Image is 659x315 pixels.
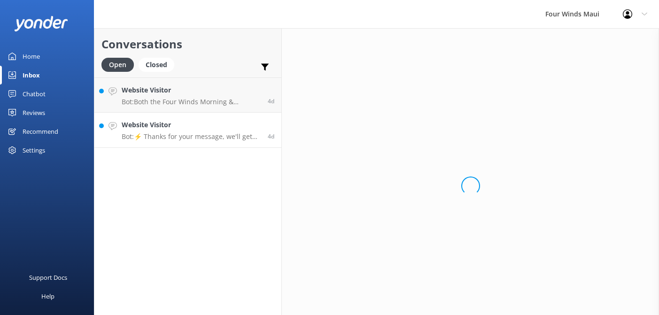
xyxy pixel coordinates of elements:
[122,85,261,95] h4: Website Visitor
[94,113,281,148] a: Website VisitorBot:⚡ Thanks for your message, we'll get back to you as soon as we can. Feel free ...
[41,287,54,306] div: Help
[122,132,261,141] p: Bot: ⚡ Thanks for your message, we'll get back to you as soon as we can. Feel free to also call a...
[101,35,274,53] h2: Conversations
[14,16,68,31] img: yonder-white-logo.png
[139,59,179,69] a: Closed
[23,85,46,103] div: Chatbot
[101,59,139,69] a: Open
[23,66,40,85] div: Inbox
[23,103,45,122] div: Reviews
[94,77,281,113] a: Website VisitorBot:Both the Four Winds Morning & Afternoon tours are great for all ages and level...
[29,268,67,287] div: Support Docs
[122,98,261,106] p: Bot: Both the Four Winds Morning & Afternoon tours are great for all ages and levels of swimmers,...
[122,120,261,130] h4: Website Visitor
[23,122,58,141] div: Recommend
[139,58,174,72] div: Closed
[101,58,134,72] div: Open
[23,141,45,160] div: Settings
[23,47,40,66] div: Home
[268,132,274,140] span: Sep 22 2025 09:27am (UTC -10:00) Pacific/Honolulu
[268,97,274,105] span: Sep 22 2025 10:04am (UTC -10:00) Pacific/Honolulu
